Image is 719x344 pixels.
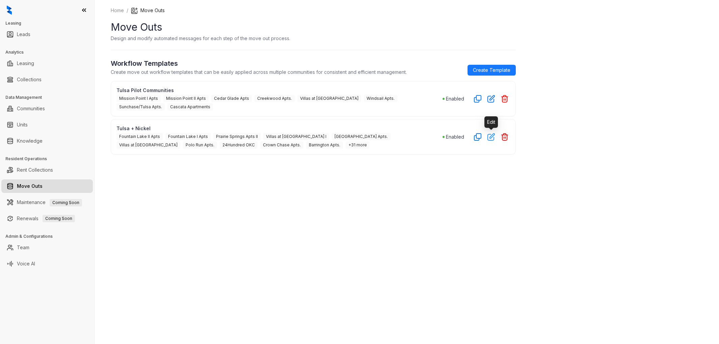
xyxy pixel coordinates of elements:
li: Renewals [1,212,93,225]
li: Rent Collections [1,163,93,177]
span: Create Template [473,66,510,74]
a: Voice AI [17,257,35,270]
span: +31 more [346,141,370,149]
li: Move Outs [131,7,165,14]
li: Communities [1,102,93,115]
span: [GEOGRAPHIC_DATA] Apts. [332,133,391,140]
span: Cascata Apartments [167,103,213,111]
span: Coming Soon [43,215,75,222]
h1: Move Outs [111,20,516,35]
span: Fountain Lake II Apts [116,133,163,140]
span: Mission Point I Apts [116,95,161,102]
h2: Workflow Templates [111,58,407,68]
li: Leasing [1,57,93,70]
a: Rent Collections [17,163,53,177]
li: Knowledge [1,134,93,148]
span: Villas at [GEOGRAPHIC_DATA] I [263,133,329,140]
li: Move Outs [1,179,93,193]
a: Units [17,118,28,132]
li: Team [1,241,93,254]
li: Units [1,118,93,132]
span: Windsail Apts. [364,95,397,102]
a: RenewalsComing Soon [17,212,75,225]
span: Fountain Lake I Apts [165,133,211,140]
p: Tulsa Pilot Communities [116,87,443,94]
span: Villas at [GEOGRAPHIC_DATA] [116,141,180,149]
li: Leads [1,28,93,41]
li: / [127,7,128,14]
a: Team [17,241,29,254]
p: Enabled [446,95,464,102]
span: Sunchase/Tulsa Apts. [116,103,165,111]
p: Enabled [446,133,464,140]
span: 24Hundred OKC [220,141,258,149]
span: Polo Run Apts. [183,141,217,149]
li: Voice AI [1,257,93,270]
a: Move Outs [17,179,43,193]
span: Prairie Springs Apts II [213,133,261,140]
p: Create move out workflow templates that can be easily applied across multiple communities for con... [111,68,407,76]
span: Coming Soon [50,199,82,206]
p: Tulsa + Nickel [116,125,443,132]
li: Collections [1,73,93,86]
li: Maintenance [1,196,93,209]
span: Creekwood Apts. [255,95,295,102]
span: Crown Chase Apts. [260,141,303,149]
h3: Leasing [5,20,94,26]
p: Design and modify automated messages for each step of the move out process. [111,35,290,42]
span: Mission Point II Apts [163,95,209,102]
span: Cedar Glade Apts [211,95,252,102]
a: Leads [17,28,30,41]
a: Create Template [468,65,516,76]
h3: Analytics [5,49,94,55]
a: Collections [17,73,42,86]
div: Edit [484,116,498,128]
span: Villas at [GEOGRAPHIC_DATA] [297,95,361,102]
span: Barrington Apts. [306,141,343,149]
h3: Resident Operations [5,156,94,162]
h3: Admin & Configurations [5,233,94,239]
img: logo [7,5,12,15]
a: Home [109,7,125,14]
h3: Data Management [5,94,94,101]
a: Knowledge [17,134,43,148]
a: Leasing [17,57,34,70]
a: Communities [17,102,45,115]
